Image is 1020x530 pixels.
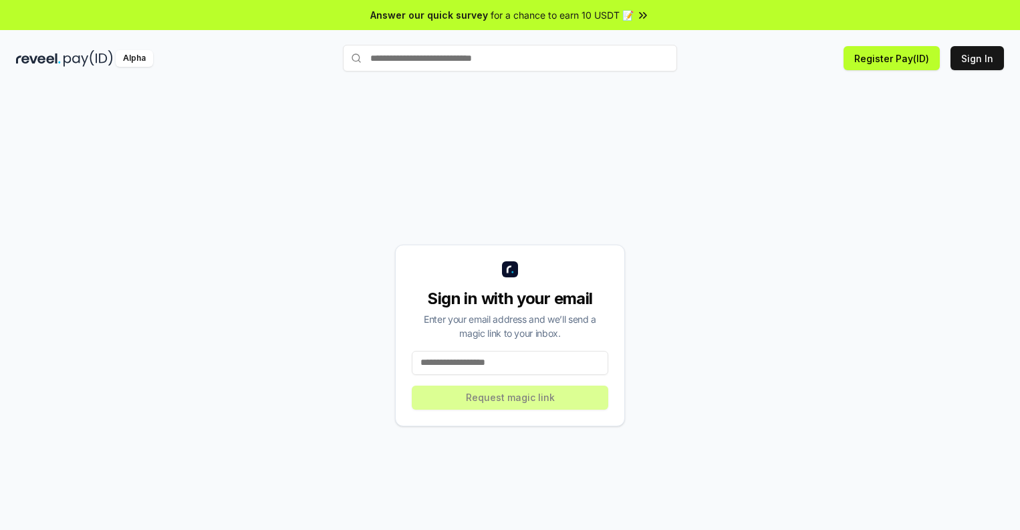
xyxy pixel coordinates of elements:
div: Enter your email address and we’ll send a magic link to your inbox. [412,312,608,340]
button: Sign In [950,46,1004,70]
img: logo_small [502,261,518,277]
div: Sign in with your email [412,288,608,309]
img: reveel_dark [16,50,61,67]
img: pay_id [63,50,113,67]
button: Register Pay(ID) [844,46,940,70]
span: for a chance to earn 10 USDT 📝 [491,8,634,22]
div: Alpha [116,50,153,67]
span: Answer our quick survey [370,8,488,22]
